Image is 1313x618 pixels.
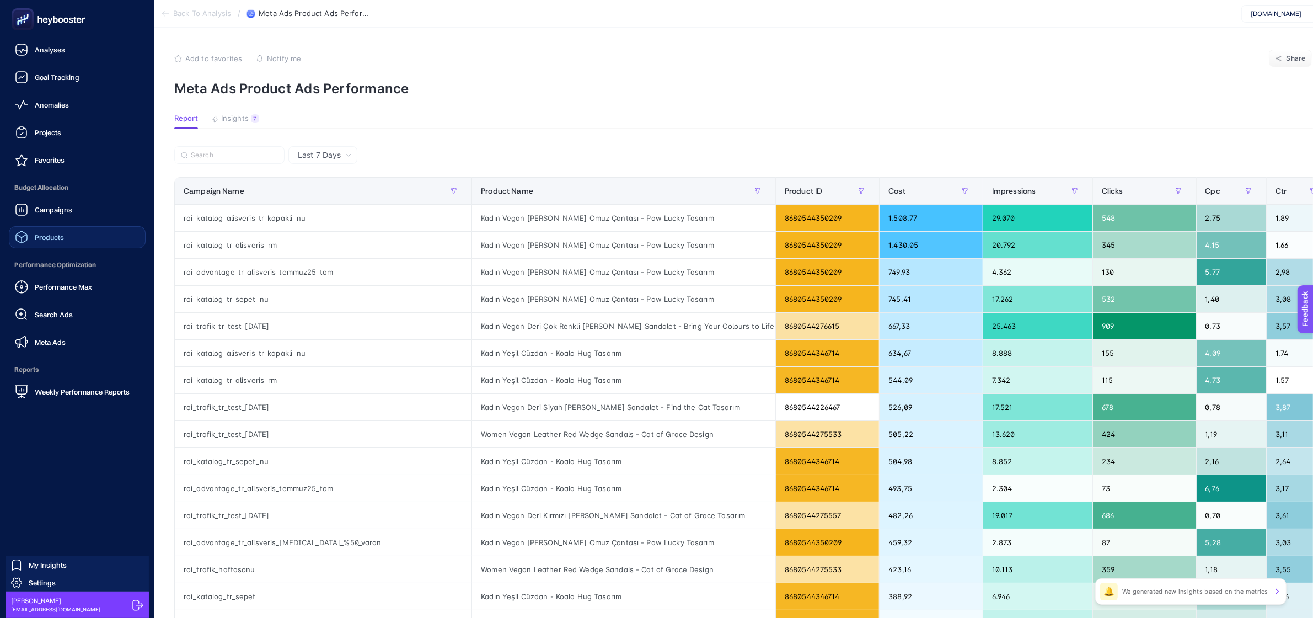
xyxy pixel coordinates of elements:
div: Kadın Yeşil Cüzdan - Koala Hug Tasarım [472,367,775,393]
div: 2.304 [983,475,1092,502]
div: 8680544275533 [776,556,879,583]
a: Anomalies [9,94,146,116]
div: 25.463 [983,313,1092,339]
div: roi_advantage_tr_alisveris_temmuz25_tom [175,259,471,285]
a: Settings [6,574,149,592]
a: Favorites [9,149,146,171]
div: 8.888 [983,340,1092,366]
div: 1.430,05 [880,232,983,258]
div: 359 [1093,556,1196,583]
span: Analyses [35,45,65,54]
div: 8680544276615 [776,313,879,339]
div: 87 [1093,529,1196,556]
span: Campaign Name [184,187,244,195]
span: Weekly Performance Reports [35,387,130,396]
div: roi_katalog_alisveris_tr_kapakli_nu [175,205,471,231]
div: 150 [1093,583,1196,610]
div: roi_katalog_tr_alisveris_rm [175,367,471,393]
div: 505,22 [880,421,983,447]
div: 548 [1093,205,1196,231]
div: 749,93 [880,259,983,285]
div: Kadın Vegan [PERSON_NAME] Omuz Çantası - Paw Lucky Tasarım [472,259,775,285]
span: [PERSON_NAME] [11,596,100,605]
div: 5,77 [1197,259,1266,285]
div: 8680544275557 [776,502,879,529]
div: 7.342 [983,367,1092,393]
div: 6.946 [983,583,1092,610]
div: 667,33 [880,313,983,339]
span: My Insights [29,561,67,569]
div: 544,09 [880,367,983,393]
div: 2.873 [983,529,1092,556]
div: roi_trafik_haftasonu [175,556,471,583]
div: 19.017 [983,502,1092,529]
div: 1,19 [1197,421,1266,447]
span: Feedback [7,3,42,12]
span: Anomalies [35,100,69,109]
span: Goal Tracking [35,73,79,82]
div: 424 [1093,421,1196,447]
div: Kadın Vegan [PERSON_NAME] Omuz Çantası - Paw Lucky Tasarım [472,529,775,556]
div: 8680544346714 [776,340,879,366]
div: Kadın Vegan [PERSON_NAME] Omuz Çantası - Paw Lucky Tasarım [472,286,775,312]
div: 526,09 [880,394,983,420]
div: 423,16 [880,556,983,583]
div: 686 [1093,502,1196,529]
div: Kadın Yeşil Cüzdan - Koala Hug Tasarım [472,340,775,366]
a: Search Ads [9,303,146,326]
a: Performance Max [9,276,146,298]
span: / [238,9,240,18]
div: Kadın Yeşil Cüzdan - Koala Hug Tasarım [472,583,775,610]
div: 1,18 [1197,556,1266,583]
span: Impressions [992,187,1036,195]
div: roi_katalog_tr_alisveris_rm [175,232,471,258]
div: 504,98 [880,448,983,475]
div: Kadın Yeşil Cüzdan - Koala Hug Tasarım [472,475,775,502]
span: Cpc [1205,187,1220,195]
div: 10.113 [983,556,1092,583]
span: Product ID [785,187,822,195]
div: 493,75 [880,475,983,502]
button: Add to favorites [174,54,242,63]
div: 6,76 [1197,475,1266,502]
div: 1,40 [1197,286,1266,312]
div: 17.262 [983,286,1092,312]
div: 8680544350209 [776,259,879,285]
span: Insights [221,114,249,123]
div: 1.508,77 [880,205,983,231]
div: roi_katalog_tr_sepet [175,583,471,610]
div: 745,41 [880,286,983,312]
div: 115 [1093,367,1196,393]
div: 5,28 [1197,529,1266,556]
span: [EMAIL_ADDRESS][DOMAIN_NAME] [11,605,100,614]
div: roi_trafik_tr_test_[DATE] [175,421,471,447]
span: Performance Optimization [9,254,146,276]
div: 8680544346714 [776,475,879,502]
div: 8680544346714 [776,367,879,393]
span: Cost [888,187,905,195]
div: 4,09 [1197,340,1266,366]
div: 20.792 [983,232,1092,258]
a: Projects [9,121,146,143]
div: 🔔 [1100,583,1118,600]
div: roi_trafik_tr_test_[DATE] [175,313,471,339]
span: Settings [29,578,56,587]
div: 8.852 [983,448,1092,475]
button: Share [1269,50,1312,67]
div: 678 [1093,394,1196,420]
div: 8680544350209 [776,286,879,312]
span: Product Name [481,187,533,195]
div: Kadın Vegan [PERSON_NAME] Omuz Çantası - Paw Lucky Tasarım [472,232,775,258]
div: 8680544346714 [776,448,879,475]
span: Projects [35,128,61,137]
div: 2,75 [1197,205,1266,231]
div: 4.362 [983,259,1092,285]
div: 17.521 [983,394,1092,420]
span: Products [35,233,64,242]
div: roi_katalog_alisveris_tr_kapakli_nu [175,340,471,366]
div: Women Vegan Leather Red Wedge Sandals - Cat of Grace Design [472,421,775,447]
input: Search [191,151,278,159]
div: 8680544350209 [776,232,879,258]
div: 7 [251,114,259,123]
div: Kadın Vegan Deri Çok Renkli [PERSON_NAME] Sandalet - Bring Your Colours to Life Tasarım [472,313,775,339]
